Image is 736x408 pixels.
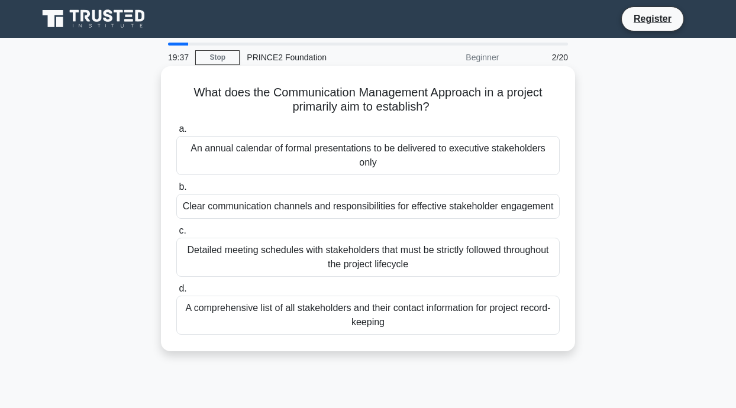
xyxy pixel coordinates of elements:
span: d. [179,283,186,293]
div: PRINCE2 Foundation [240,46,402,69]
span: b. [179,182,186,192]
span: c. [179,225,186,235]
span: a. [179,124,186,134]
div: Clear communication channels and responsibilities for effective stakeholder engagement [176,194,560,219]
div: An annual calendar of formal presentations to be delivered to executive stakeholders only [176,136,560,175]
div: 2/20 [506,46,575,69]
div: Beginner [402,46,506,69]
div: Detailed meeting schedules with stakeholders that must be strictly followed throughout the projec... [176,238,560,277]
a: Stop [195,50,240,65]
a: Register [627,11,679,26]
div: A comprehensive list of all stakeholders and their contact information for project record-keeping [176,296,560,335]
h5: What does the Communication Management Approach in a project primarily aim to establish? [175,85,561,115]
div: 19:37 [161,46,195,69]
